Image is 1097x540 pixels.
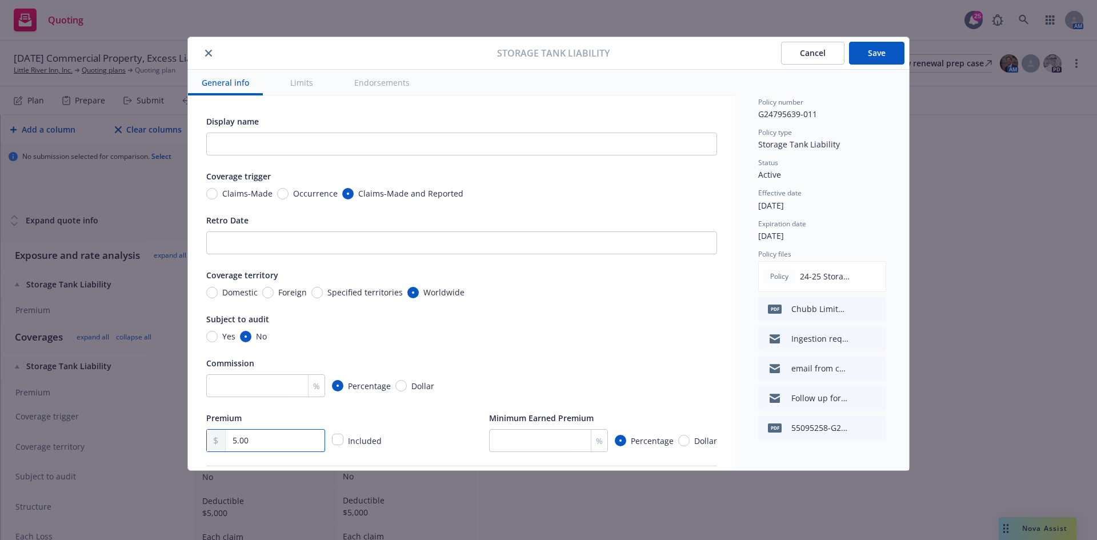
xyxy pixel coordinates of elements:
[853,421,862,435] button: download file
[206,331,218,342] input: Yes
[222,330,235,342] span: Yes
[262,287,274,298] input: Foreign
[313,380,320,392] span: %
[293,187,338,199] span: Occurrence
[596,435,603,447] span: %
[202,46,215,60] button: close
[758,158,778,167] span: Status
[206,270,278,281] span: Coverage territory
[395,380,407,391] input: Dollar
[758,139,840,150] span: Storage Tank Liability
[853,391,862,405] button: download file
[758,127,792,137] span: Policy type
[206,314,269,325] span: Subject to audit
[411,380,434,392] span: Dollar
[222,187,273,199] span: Claims-Made
[871,391,882,405] button: preview file
[188,70,263,95] button: General info
[206,215,249,226] span: Retro Date
[791,422,848,434] div: 55095258-G24795639-011_-_Invoice.pdf
[871,302,882,316] button: preview file
[358,187,463,199] span: Claims-Made and Reported
[497,46,610,60] span: Storage Tank Liability
[758,219,806,229] span: Expiration date
[871,270,881,283] button: preview file
[758,230,784,241] span: [DATE]
[311,287,323,298] input: Specified territories
[407,287,419,298] input: Worldwide
[694,435,717,447] span: Dollar
[758,109,817,119] span: G24795639-011
[277,188,289,199] input: Occurrence
[768,305,782,313] span: PDF
[206,171,271,182] span: Coverage trigger
[278,286,307,298] span: Foreign
[206,358,254,369] span: Commission
[791,362,848,374] div: email from carrier with policy.msg
[206,188,218,199] input: Claims-Made
[853,332,862,346] button: download file
[423,286,465,298] span: Worldwide
[853,362,862,375] button: download file
[758,200,784,211] span: [DATE]
[631,435,674,447] span: Percentage
[853,302,862,316] button: download file
[849,42,904,65] button: Save
[781,42,844,65] button: Cancel
[332,380,343,391] input: Percentage
[226,430,325,451] input: 0.00
[206,116,259,127] span: Display name
[871,362,882,375] button: preview file
[206,413,242,423] span: Premium
[341,70,423,95] button: Endorsements
[791,303,848,315] div: Chubb Limited Storage Tank Liability 14-25 Loss Runs - Valued [DATE].PDF
[206,287,218,298] input: Domestic
[240,331,251,342] input: No
[222,286,258,298] span: Domestic
[615,435,626,446] input: Percentage
[852,270,862,283] button: download file
[342,188,354,199] input: Claims-Made and Reported
[871,421,882,435] button: preview file
[348,435,382,446] span: Included
[277,70,327,95] button: Limits
[791,333,848,345] div: Ingestion request to BPO Little River Inn, Inc. Policy#G24795639-011
[348,380,391,392] span: Percentage
[758,249,791,259] span: Policy files
[768,271,791,282] span: Policy
[678,435,690,446] input: Dollar
[800,270,852,282] span: 24-25 Storage Tank Liability Policy Eff [DATE] Chubb.pdf
[758,97,803,107] span: Policy number
[758,188,802,198] span: Effective date
[768,423,782,432] span: pdf
[871,332,882,346] button: preview file
[256,330,267,342] span: No
[758,169,781,180] span: Active
[489,413,594,423] span: Minimum Earned Premium
[791,392,848,404] div: Follow up for policy Storage Tank Liability Pol#G24795639-011 [GEOGRAPHIC_DATA], Inc.
[327,286,403,298] span: Specified territories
